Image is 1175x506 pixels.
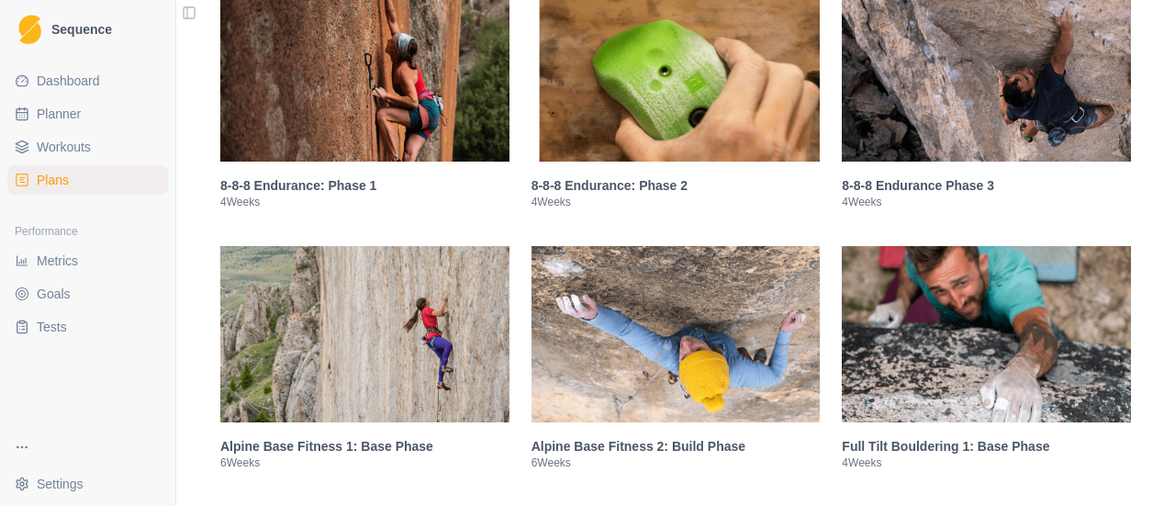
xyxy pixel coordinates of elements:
[532,455,821,470] p: 6 Weeks
[37,285,71,303] span: Goals
[842,176,1131,195] h3: 8-8-8 Endurance Phase 3
[37,171,69,189] span: Plans
[220,455,509,470] p: 6 Weeks
[37,252,78,270] span: Metrics
[842,437,1131,455] h3: Full Tilt Bouldering 1: Base Phase
[220,246,509,422] img: Alpine Base Fitness 1: Base Phase
[37,72,100,90] span: Dashboard
[51,23,112,36] span: Sequence
[220,437,509,455] h3: Alpine Base Fitness 1: Base Phase
[37,105,81,123] span: Planner
[7,469,168,499] button: Settings
[7,279,168,309] a: Goals
[532,246,821,422] img: Alpine Base Fitness 2: Build Phase
[7,312,168,342] a: Tests
[532,176,821,195] h3: 8-8-8 Endurance: Phase 2
[842,455,1131,470] p: 4 Weeks
[7,165,168,195] a: Plans
[37,318,67,336] span: Tests
[220,176,509,195] h3: 8-8-8 Endurance: Phase 1
[7,217,168,246] div: Performance
[220,195,509,209] p: 4 Weeks
[532,195,821,209] p: 4 Weeks
[18,15,41,45] img: Logo
[7,7,168,51] a: LogoSequence
[7,246,168,275] a: Metrics
[7,99,168,129] a: Planner
[532,437,821,455] h3: Alpine Base Fitness 2: Build Phase
[842,195,1131,209] p: 4 Weeks
[7,132,168,162] a: Workouts
[842,246,1131,422] img: Full Tilt Bouldering 1: Base Phase
[37,138,91,156] span: Workouts
[7,66,168,96] a: Dashboard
